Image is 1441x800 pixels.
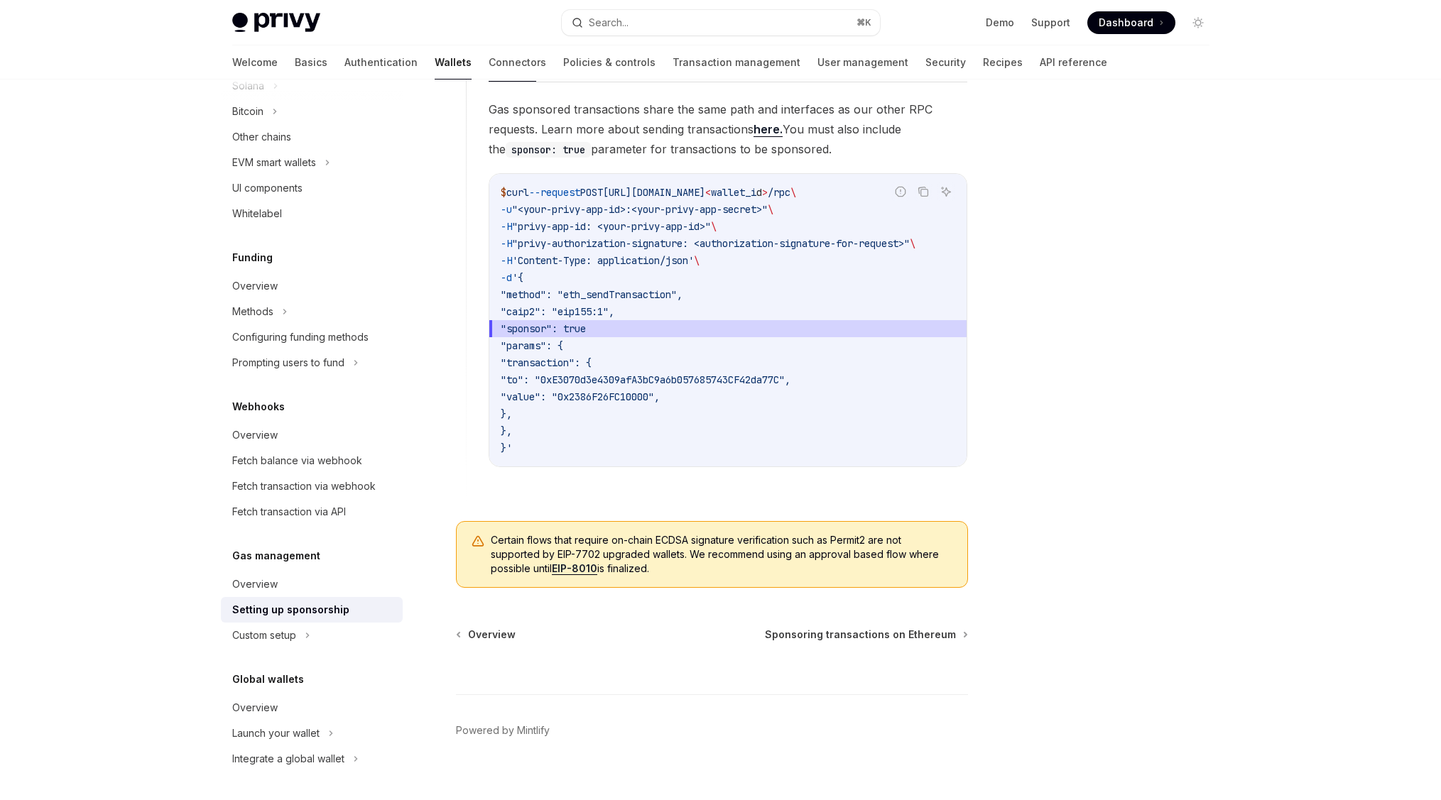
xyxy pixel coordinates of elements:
h5: Gas management [232,547,320,564]
button: Report incorrect code [891,182,910,201]
button: Search...⌘K [562,10,880,35]
div: Bitcoin [232,103,263,120]
a: Overview [221,571,403,597]
a: Support [1031,16,1070,30]
a: Overview [457,628,516,642]
span: /rpc [768,186,790,199]
a: Setting up sponsorship [221,597,403,623]
a: API reference [1040,45,1107,80]
span: curl [506,186,529,199]
span: \ [910,237,915,250]
span: Overview [468,628,516,642]
span: }, [501,424,512,437]
div: EVM smart wallets [232,154,316,171]
a: Basics [295,45,327,80]
button: EVM smart wallets [221,150,403,175]
button: Ask AI [937,182,955,201]
a: User management [817,45,908,80]
a: Fetch balance via webhook [221,448,403,473]
span: "privy-app-id: <your-privy-app-id>" [512,220,711,233]
a: Welcome [232,45,278,80]
img: light logo [232,13,320,33]
button: Toggle dark mode [1187,11,1209,34]
div: Methods [232,303,273,320]
span: '{ [512,271,523,284]
a: EIP-8010 [552,562,597,575]
button: Integrate a global wallet [221,746,403,772]
h5: Global wallets [232,671,304,688]
div: Fetch transaction via webhook [232,478,376,495]
span: [URL][DOMAIN_NAME] [603,186,705,199]
span: -u [501,203,512,216]
div: Launch your wallet [232,725,320,742]
a: Overview [221,695,403,720]
span: d [756,186,762,199]
span: \ [790,186,796,199]
div: UI components [232,180,303,197]
span: -H [501,220,512,233]
button: Bitcoin [221,99,403,124]
button: Custom setup [221,623,403,648]
span: \ [711,220,717,233]
button: Prompting users to fund [221,350,403,376]
span: Sponsoring transactions on Ethereum [765,628,956,642]
span: "method": "eth_sendTransaction", [501,288,683,301]
span: ⌘ K [857,17,871,28]
button: Copy the contents from the code block [914,182,932,201]
span: 'Content-Type: application/json' [512,254,694,267]
button: Methods [221,299,403,324]
a: Fetch transaction via API [221,499,403,525]
span: }, [501,407,512,420]
a: Whitelabel [221,201,403,226]
div: Overview [232,278,278,295]
span: -H [501,254,512,267]
div: Overview [232,699,278,716]
a: Wallets [435,45,472,80]
span: Certain flows that require on-chain ECDSA signature verification such as Permit2 are not supporte... [491,533,953,576]
a: Demo [986,16,1014,30]
span: "privy-authorization-signature: <authorization-signature-for-request>" [512,237,910,250]
span: wallet_i [711,186,756,199]
span: \ [768,203,773,216]
button: Launch your wallet [221,720,403,746]
div: Overview [232,427,278,444]
span: < [705,186,711,199]
span: POST [580,186,603,199]
span: "caip2": "eip155:1", [501,305,614,318]
a: Overview [221,422,403,448]
span: Gas sponsored transactions share the same path and interfaces as our other RPC requests. Learn mo... [489,99,967,159]
h5: Funding [232,249,273,266]
a: Configuring funding methods [221,324,403,350]
span: \ [694,254,700,267]
div: Search... [589,14,629,31]
svg: Warning [471,535,485,549]
span: "transaction": { [501,356,592,369]
span: $ [501,186,506,199]
a: Security [925,45,966,80]
div: Prompting users to fund [232,354,344,371]
span: -d [501,271,512,284]
a: Authentication [344,45,418,80]
span: -H [501,237,512,250]
a: Dashboard [1087,11,1175,34]
div: Integrate a global wallet [232,750,344,767]
h5: Webhooks [232,398,285,415]
div: Fetch transaction via API [232,503,346,520]
a: Fetch transaction via webhook [221,473,403,499]
a: Sponsoring transactions on Ethereum [765,628,967,642]
a: Powered by Mintlify [456,723,550,738]
a: Recipes [983,45,1023,80]
span: "params": { [501,339,563,352]
a: Policies & controls [563,45,656,80]
div: Other chains [232,128,291,146]
div: Fetch balance via webhook [232,452,362,469]
span: "sponsor": true [501,322,586,335]
code: sponsor: true [506,142,591,158]
span: "<your-privy-app-id>:<your-privy-app-secret>" [512,203,768,216]
span: > [762,186,768,199]
div: Setting up sponsorship [232,601,349,618]
a: here. [754,122,783,137]
span: --request [529,186,580,199]
a: Connectors [489,45,546,80]
div: Configuring funding methods [232,329,369,346]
